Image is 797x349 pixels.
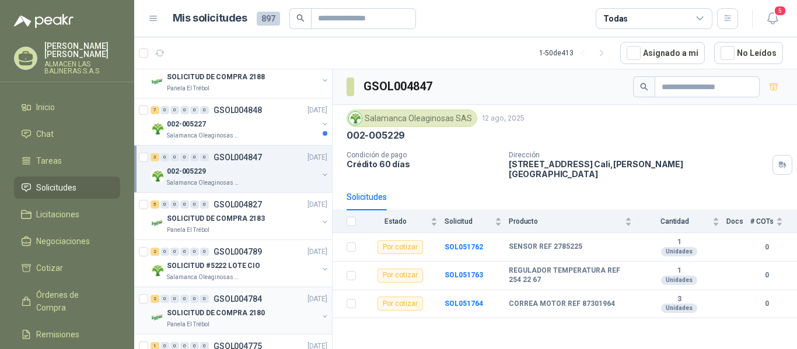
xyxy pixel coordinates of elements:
[151,169,165,183] img: Company Logo
[151,216,165,230] img: Company Logo
[151,153,159,161] div: 3
[347,191,387,203] div: Solicitudes
[190,153,199,161] div: 0
[661,247,697,256] div: Unidades
[14,203,120,225] a: Licitaciones
[750,242,783,253] b: 0
[151,106,159,114] div: 7
[750,217,774,225] span: # COTs
[170,153,179,161] div: 0
[482,113,525,124] p: 12 ago, 2025
[445,210,509,233] th: Solicitud
[14,284,120,319] a: Órdenes de Compra
[180,248,189,256] div: 0
[180,153,189,161] div: 0
[151,248,159,256] div: 2
[214,106,262,114] p: GSOL004848
[445,243,483,251] a: SOL051762
[200,153,209,161] div: 0
[160,106,169,114] div: 0
[307,105,327,116] p: [DATE]
[363,77,434,96] h3: GSOL004847
[347,151,499,159] p: Condición de pago
[257,12,280,26] span: 897
[14,150,120,172] a: Tareas
[36,262,63,274] span: Cotizar
[620,42,705,64] button: Asignado a mi
[639,210,726,233] th: Cantidad
[167,72,265,83] p: SOLICITUD DE COMPRA 2188
[167,131,240,140] p: Salamanca Oleaginosas SAS
[445,271,483,279] a: SOL051763
[151,150,330,188] a: 3 0 0 0 0 0 GSOL004847[DATE] Company Logo002-005229Salamanca Oleaginosas SAS
[160,153,169,161] div: 0
[639,266,719,276] b: 1
[774,5,786,16] span: 5
[180,295,189,303] div: 0
[349,112,362,125] img: Company Logo
[190,295,199,303] div: 0
[347,129,405,142] p: 002-005229
[307,152,327,163] p: [DATE]
[640,83,648,91] span: search
[190,248,199,256] div: 0
[377,297,423,311] div: Por cotizar
[167,213,265,224] p: SOLICITUD DE COMPRA 2183
[200,106,209,114] div: 0
[214,295,262,303] p: GSOL004784
[151,295,159,303] div: 2
[200,200,209,209] div: 0
[347,159,499,169] p: Crédito 60 días
[296,14,305,22] span: search
[167,273,240,282] p: Salamanca Oleaginosas SAS
[167,166,206,177] p: 002-005229
[509,159,768,179] p: [STREET_ADDRESS] Cali , [PERSON_NAME][GEOGRAPHIC_DATA]
[151,103,330,140] a: 7 0 0 0 0 0 GSOL004848[DATE] Company Logo002-005227Salamanca Oleaginosas SAS
[214,248,262,256] p: GSOL004789
[726,210,750,233] th: Docs
[160,295,169,303] div: 0
[14,14,74,28] img: Logo peakr
[170,295,179,303] div: 0
[363,210,445,233] th: Estado
[603,12,628,25] div: Todas
[200,248,209,256] div: 0
[509,299,615,309] b: CORREA MOTOR REF 87301964
[14,123,120,145] a: Chat
[750,298,783,309] b: 0
[167,178,240,188] p: Salamanca Oleaginosas SAS
[36,101,55,114] span: Inicio
[307,246,327,258] p: [DATE]
[661,276,697,285] div: Unidades
[377,240,423,254] div: Por cotizar
[167,260,260,272] p: SOLICITUD #5222 LOTE CIO
[509,242,582,252] b: SENSOR REF 2785225
[151,56,330,93] a: 1 0 0 0 0 0 GSOL004851[DATE] Company LogoSOLICITUD DE COMPRA 2188Panela El Trébol
[160,200,169,209] div: 0
[173,10,247,27] h1: Mis solicitudes
[167,308,265,319] p: SOLICITUD DE COMPRA 2180
[170,200,179,209] div: 0
[661,304,697,313] div: Unidades
[363,217,428,225] span: Estado
[200,295,209,303] div: 0
[44,61,120,75] p: ALMACEN LAS BALINERAS S.A.S
[180,106,189,114] div: 0
[539,44,611,62] div: 1 - 50 de 413
[151,198,330,235] a: 5 0 0 0 0 0 GSOL004827[DATE] Company LogoSOLICITUD DE COMPRA 2183Panela El Trébol
[639,217,710,225] span: Cantidad
[190,200,199,209] div: 0
[151,311,165,325] img: Company Logo
[639,295,719,304] b: 3
[307,294,327,305] p: [DATE]
[151,245,330,282] a: 2 0 0 0 0 0 GSOL004789[DATE] Company LogoSOLICITUD #5222 LOTE CIOSalamanca Oleaginosas SAS
[14,257,120,279] a: Cotizar
[750,210,797,233] th: # COTs
[170,106,179,114] div: 0
[509,266,632,284] b: REGULADOR TEMPERATURA REF 254 22 67
[762,8,783,29] button: 5
[14,230,120,252] a: Negociaciones
[36,328,79,341] span: Remisiones
[14,96,120,118] a: Inicio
